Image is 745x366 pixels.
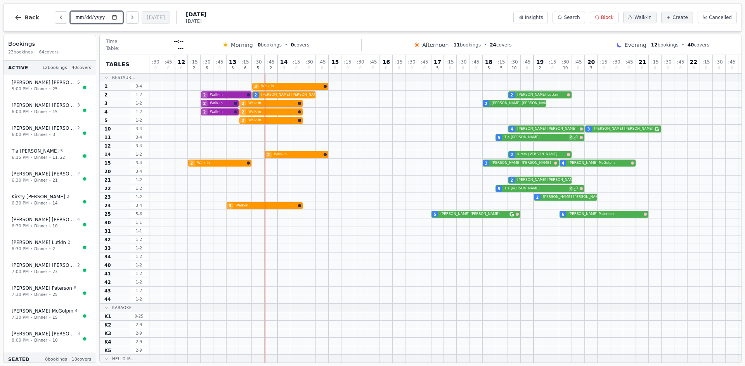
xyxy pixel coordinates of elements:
[7,98,93,119] button: [PERSON_NAME] [PERSON_NAME]36:00 PM•Dinner•15
[7,326,93,348] button: [PERSON_NAME] [PERSON_NAME]38:00 PM•Dinner•10
[285,42,288,48] span: •
[49,109,51,115] span: •
[248,109,296,115] span: Walk-in
[280,59,288,65] span: 14
[72,65,91,71] span: 40 covers
[34,132,47,137] span: Dinner
[8,65,28,71] span: Active
[12,155,29,161] span: 6:15 PM
[258,42,282,48] span: bookings
[487,66,490,70] span: 5
[34,109,47,115] span: Dinner
[715,60,722,64] span: : 30
[453,42,481,48] span: bookings
[165,60,172,64] span: : 45
[130,126,148,132] span: 3 - 4
[180,66,182,70] span: 0
[7,144,93,165] button: Tia [PERSON_NAME]56:15 PM•Dinner•11, 22
[12,217,76,223] span: [PERSON_NAME] [PERSON_NAME]
[511,177,513,183] span: 2
[12,262,76,268] span: [PERSON_NAME] [PERSON_NAME]
[677,60,684,64] span: : 45
[398,66,400,70] span: 0
[34,269,47,275] span: Dinner
[613,60,620,64] span: : 30
[497,60,505,64] span: : 15
[12,148,59,154] span: Tia [PERSON_NAME]
[77,217,80,223] span: 4
[126,11,139,24] button: Next day
[12,239,66,246] span: [PERSON_NAME] Lutkin
[174,38,184,45] span: --:--
[39,49,59,56] span: 64 covers
[104,134,111,141] span: 11
[49,337,51,343] span: •
[702,60,710,64] span: : 15
[203,92,206,98] span: 2
[186,18,206,24] span: [DATE]
[197,160,245,166] span: Walk-in
[30,109,33,115] span: •
[210,92,245,98] span: Walk-in
[688,42,694,48] span: 40
[30,246,33,252] span: •
[241,60,249,64] span: : 15
[24,15,39,20] span: Back
[472,60,479,64] span: : 45
[130,83,148,89] span: 3 - 4
[244,66,246,70] span: 6
[267,152,270,158] span: 2
[261,84,322,89] span: Walk-in
[590,66,592,70] span: 3
[12,200,29,207] span: 6:30 PM
[106,38,119,45] span: Time:
[12,79,76,86] span: [PERSON_NAME] [PERSON_NAME]
[203,101,206,107] span: 2
[12,292,29,298] span: 7:30 PM
[130,100,148,106] span: 1 - 2
[7,235,93,256] button: [PERSON_NAME] Lutkin26:30 PM•Dinner•2
[12,337,29,344] span: 8:00 PM
[34,223,47,229] span: Dinner
[130,109,148,115] span: 1 - 2
[186,10,206,18] span: [DATE]
[679,66,682,70] span: 0
[291,42,309,48] span: covers
[30,86,33,92] span: •
[53,200,58,206] span: 14
[574,60,582,64] span: : 45
[218,66,221,70] span: 0
[385,66,387,70] span: 0
[492,160,553,166] span: [PERSON_NAME] [PERSON_NAME]
[130,143,148,149] span: 3 - 4
[718,66,720,70] span: 0
[104,100,107,107] span: 3
[210,109,232,115] span: Walk-in
[34,177,47,183] span: Dinner
[395,60,402,64] span: : 15
[498,135,501,141] span: 5
[53,246,55,252] span: 2
[8,49,33,56] span: 23 bookings
[206,66,208,70] span: 6
[193,66,195,70] span: 2
[53,337,58,343] span: 10
[49,177,51,183] span: •
[569,135,573,140] span: 2
[634,14,651,21] span: Walk-in
[651,42,658,48] span: 12
[53,314,58,320] span: 15
[654,66,656,70] span: 0
[104,117,107,124] span: 5
[77,331,80,337] span: 3
[411,66,413,70] span: 0
[305,60,313,64] span: : 30
[53,86,58,92] span: 25
[7,121,93,142] button: [PERSON_NAME] [PERSON_NAME]26:00 PM•Dinner•3
[7,189,93,211] button: Kirsty [PERSON_NAME]26:30 PM•Dinner•14
[594,126,653,132] span: [PERSON_NAME] [PERSON_NAME]
[30,155,33,160] span: •
[490,42,496,48] span: 24
[34,314,47,320] span: Dinner
[318,60,326,64] span: : 45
